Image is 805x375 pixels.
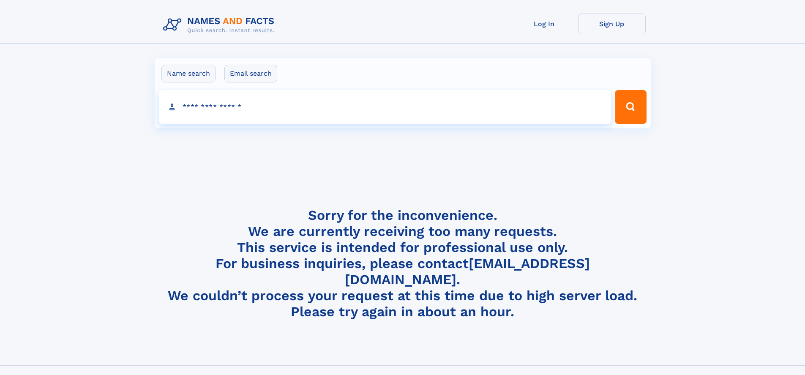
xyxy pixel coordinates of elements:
[345,255,590,287] a: [EMAIL_ADDRESS][DOMAIN_NAME]
[160,207,646,320] h4: Sorry for the inconvenience. We are currently receiving too many requests. This service is intend...
[615,90,646,124] button: Search Button
[224,65,277,82] label: Email search
[578,14,646,34] a: Sign Up
[159,90,611,124] input: search input
[510,14,578,34] a: Log In
[161,65,216,82] label: Name search
[160,14,281,36] img: Logo Names and Facts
